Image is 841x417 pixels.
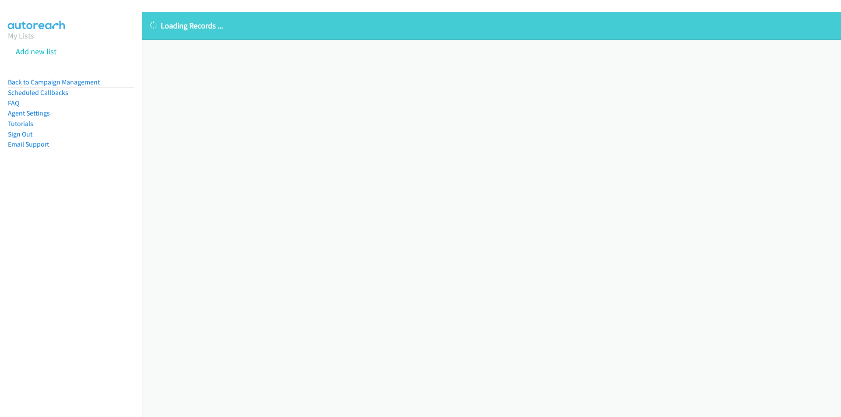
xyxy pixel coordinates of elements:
a: FAQ [8,99,19,107]
a: Sign Out [8,130,32,138]
a: My Lists [8,31,34,41]
p: Loading Records ... [150,20,833,32]
a: Tutorials [8,119,33,128]
a: Back to Campaign Management [8,78,100,86]
a: Add new list [16,46,57,56]
a: Agent Settings [8,109,50,117]
a: Email Support [8,140,49,148]
a: Scheduled Callbacks [8,88,68,97]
